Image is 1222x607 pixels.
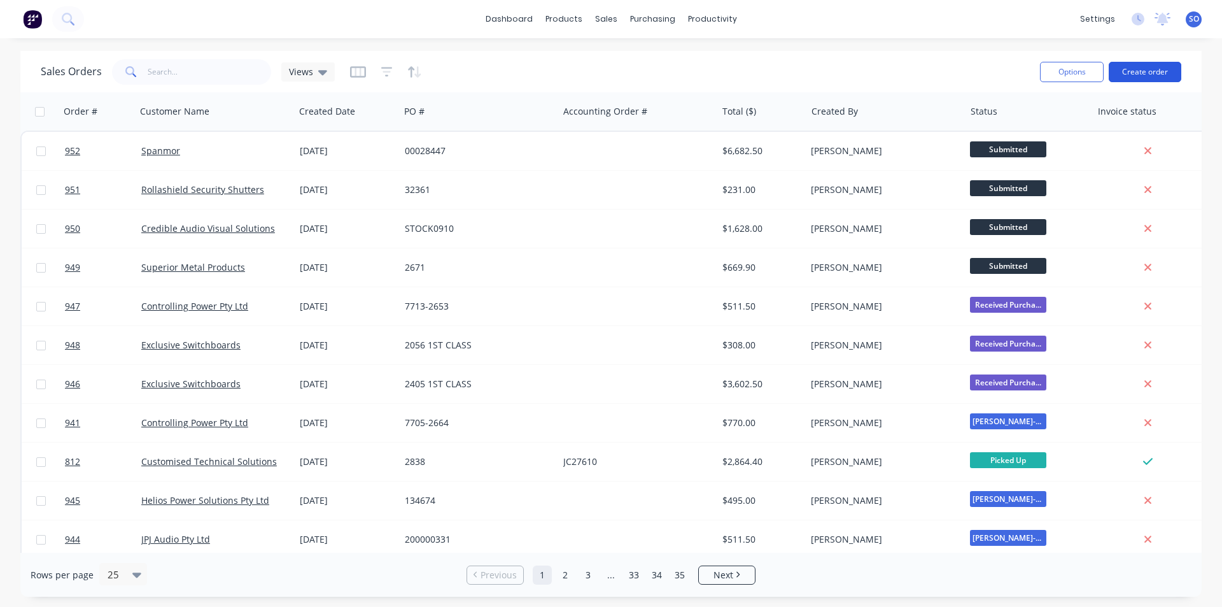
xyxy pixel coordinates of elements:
div: [DATE] [300,300,395,313]
a: Page 33 [624,566,643,585]
a: Page 1 is your current page [533,566,552,585]
span: 812 [65,455,80,468]
span: [PERSON_NAME]-Power C5 [970,530,1046,546]
a: 946 [65,365,141,403]
a: dashboard [479,10,539,29]
a: 948 [65,326,141,364]
div: products [539,10,589,29]
span: 941 [65,417,80,429]
span: Received Purcha... [970,297,1046,313]
span: Received Purcha... [970,336,1046,352]
span: Views [289,65,313,78]
div: [DATE] [300,222,395,235]
div: [DATE] [300,378,395,390]
span: Submitted [970,180,1046,196]
div: [DATE] [300,455,395,468]
div: [PERSON_NAME] [811,417,952,429]
div: 200000331 [405,533,546,546]
div: $6,682.50 [722,145,797,157]
span: Next [713,569,733,582]
div: [DATE] [300,494,395,507]
span: 951 [65,183,80,196]
a: 945 [65,482,141,520]
a: 941 [65,404,141,442]
div: STOCK0910 [405,222,546,235]
div: purchasing [624,10,682,29]
a: Superior Metal Products [141,261,245,273]
span: 946 [65,378,80,390]
a: Credible Audio Visual Solutions [141,222,275,234]
img: Factory [23,10,42,29]
a: Page 35 [670,566,689,585]
span: Received Purcha... [970,375,1046,390]
div: Order # [64,105,97,118]
div: PO # [404,105,425,118]
div: [PERSON_NAME] [811,339,952,352]
span: 949 [65,261,80,274]
div: [PERSON_NAME] [811,533,952,546]
div: [DATE] [300,261,395,274]
span: Submitted [970,219,1046,235]
div: 2405 1ST CLASS [405,378,546,390]
span: Rows per page [31,569,94,582]
a: 952 [65,132,141,170]
button: Options [1040,62,1104,82]
div: 2671 [405,261,546,274]
div: Total ($) [722,105,756,118]
div: $511.50 [722,300,797,313]
a: 944 [65,520,141,559]
span: Submitted [970,141,1046,157]
span: Previous [481,569,517,582]
a: Page 2 [556,566,575,585]
div: [PERSON_NAME] [811,378,952,390]
a: Previous page [467,569,523,582]
div: [PERSON_NAME] [811,261,952,274]
div: $511.50 [722,533,797,546]
div: [PERSON_NAME] [811,300,952,313]
a: Helios Power Solutions Pty Ltd [141,494,269,506]
div: [DATE] [300,145,395,157]
a: JPJ Audio Pty Ltd [141,533,210,545]
a: 949 [65,248,141,287]
button: Create order [1109,62,1181,82]
div: $669.90 [722,261,797,274]
div: $495.00 [722,494,797,507]
a: 950 [65,210,141,248]
div: [PERSON_NAME] [811,494,952,507]
div: settings [1074,10,1121,29]
div: $770.00 [722,417,797,429]
div: 2838 [405,455,546,468]
div: Created By [811,105,858,118]
div: 134674 [405,494,546,507]
a: Page 3 [579,566,598,585]
div: JC27610 [563,455,705,468]
a: Rollashield Security Shutters [141,183,264,196]
div: $231.00 [722,183,797,196]
div: [DATE] [300,417,395,429]
h1: Sales Orders [41,66,102,78]
div: Status [971,105,997,118]
div: [DATE] [300,533,395,546]
a: Exclusive Switchboards [141,378,241,390]
a: 947 [65,287,141,325]
div: Accounting Order # [563,105,647,118]
div: [PERSON_NAME] [811,183,952,196]
div: 7705-2664 [405,417,546,429]
div: 00028447 [405,145,546,157]
div: 7713-2653 [405,300,546,313]
span: 947 [65,300,80,313]
a: Jump forward [601,566,621,585]
a: Customised Technical Solutions [141,455,277,468]
input: Search... [148,59,272,85]
div: Created Date [299,105,355,118]
ul: Pagination [461,566,761,585]
span: Picked Up [970,452,1046,468]
a: Page 34 [647,566,666,585]
span: [PERSON_NAME]-Power C5 [970,413,1046,429]
div: $308.00 [722,339,797,352]
div: [DATE] [300,183,395,196]
span: 945 [65,494,80,507]
span: 950 [65,222,80,235]
a: Controlling Power Pty Ltd [141,300,248,312]
a: 812 [65,443,141,481]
